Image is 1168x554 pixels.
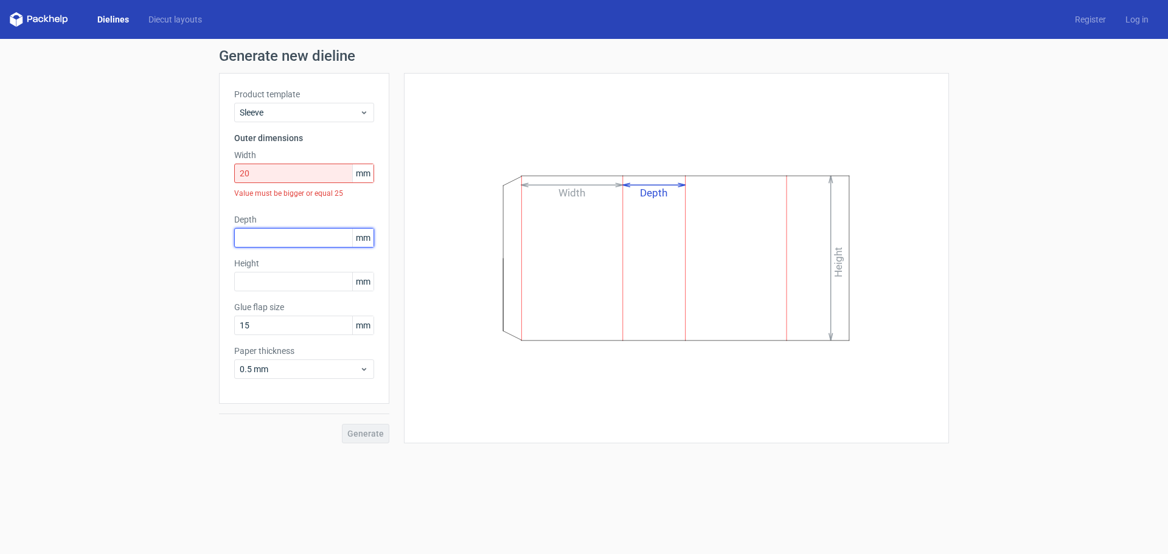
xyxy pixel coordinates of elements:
span: mm [352,229,374,247]
label: Depth [234,213,374,226]
label: Width [234,149,374,161]
span: 0.5 mm [240,363,360,375]
label: Product template [234,88,374,100]
a: Log in [1116,13,1158,26]
a: Diecut layouts [139,13,212,26]
text: Height [833,247,845,277]
div: Value must be bigger or equal 25 [234,183,374,204]
label: Paper thickness [234,345,374,357]
text: Width [559,187,586,199]
a: Register [1065,13,1116,26]
text: Depth [641,187,668,199]
h3: Outer dimensions [234,132,374,144]
h1: Generate new dieline [219,49,949,63]
a: Dielines [88,13,139,26]
span: mm [352,164,374,182]
span: mm [352,272,374,291]
label: Glue flap size [234,301,374,313]
label: Height [234,257,374,269]
span: Sleeve [240,106,360,119]
span: mm [352,316,374,334]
